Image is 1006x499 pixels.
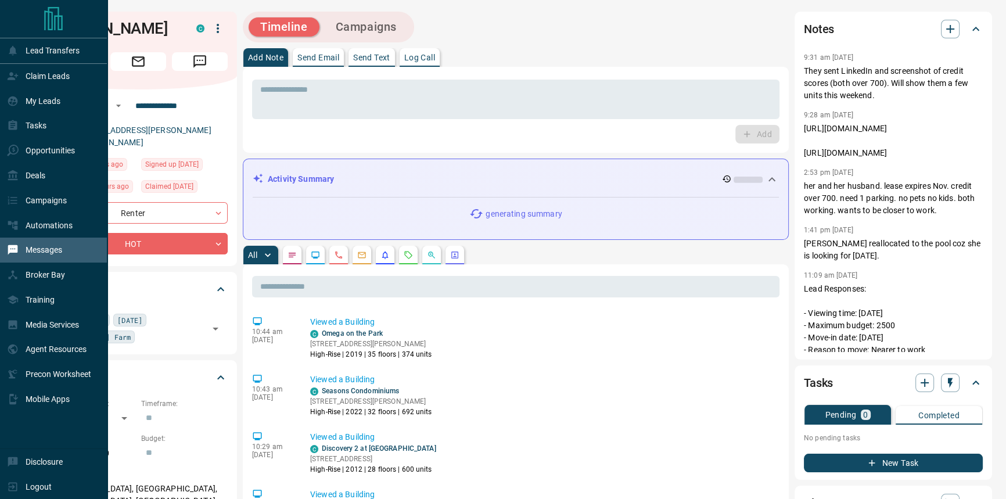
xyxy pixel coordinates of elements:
[253,168,779,190] div: Activity Summary
[804,111,853,119] p: 9:28 am [DATE]
[141,158,228,174] div: Sun Aug 17 2025
[804,283,983,368] p: Lead Responses: - Viewing time: [DATE] - Maximum budget: 2500 - Move-in date: [DATE] - Reason to ...
[112,99,125,113] button: Open
[804,238,983,262] p: [PERSON_NAME] reallocated to the pool coz she is looking for [DATE].
[252,443,293,451] p: 10:29 am
[172,52,228,71] span: Message
[357,250,367,260] svg: Emails
[804,369,983,397] div: Tasks
[322,329,383,338] a: Omega on the Park
[252,328,293,336] p: 10:44 am
[297,53,339,62] p: Send Email
[49,202,228,224] div: Renter
[141,180,228,196] div: Mon Aug 18 2025
[141,399,228,409] p: Timeframe:
[310,349,432,360] p: High-Rise | 2019 | 35 floors | 374 units
[117,314,142,326] span: [DATE]
[310,407,432,417] p: High-Rise | 2022 | 32 floors | 692 units
[252,336,293,344] p: [DATE]
[49,19,179,38] h1: [PERSON_NAME]
[918,411,960,419] p: Completed
[804,15,983,43] div: Notes
[804,123,983,159] p: [URL][DOMAIN_NAME] [URL][DOMAIN_NAME]
[49,364,228,392] div: Criteria
[145,159,199,170] span: Signed up [DATE]
[268,173,334,185] p: Activity Summary
[404,53,435,62] p: Log Call
[310,454,436,464] p: [STREET_ADDRESS]
[804,168,853,177] p: 2:53 pm [DATE]
[804,226,853,234] p: 1:41 pm [DATE]
[322,444,436,453] a: Discovery 2 at [GEOGRAPHIC_DATA]
[450,250,459,260] svg: Agent Actions
[248,53,283,62] p: Add Note
[324,17,408,37] button: Campaigns
[49,233,228,254] div: HOT
[141,433,228,444] p: Budget:
[486,208,562,220] p: generating summary
[863,411,868,419] p: 0
[49,469,228,479] p: Areas Searched:
[310,339,432,349] p: [STREET_ADDRESS][PERSON_NAME]
[252,451,293,459] p: [DATE]
[288,250,297,260] svg: Notes
[334,250,343,260] svg: Calls
[80,125,211,147] a: [EMAIL_ADDRESS][PERSON_NAME][DOMAIN_NAME]
[310,431,775,443] p: Viewed a Building
[310,316,775,328] p: Viewed a Building
[427,250,436,260] svg: Opportunities
[310,396,432,407] p: [STREET_ADDRESS][PERSON_NAME]
[804,180,983,217] p: her and her husband. lease expires Nov. credit over 700. need 1 parking. no pets no kids. both wo...
[207,321,224,337] button: Open
[804,271,857,279] p: 11:09 am [DATE]
[322,387,399,395] a: Seasons Condominiums
[804,454,983,472] button: New Task
[310,387,318,396] div: condos.ca
[252,393,293,401] p: [DATE]
[310,330,318,338] div: condos.ca
[380,250,390,260] svg: Listing Alerts
[110,52,166,71] span: Email
[49,275,228,303] div: Tags
[249,17,319,37] button: Timeline
[804,53,853,62] p: 9:31 am [DATE]
[310,464,436,475] p: High-Rise | 2012 | 28 floors | 600 units
[404,250,413,260] svg: Requests
[804,20,834,38] h2: Notes
[252,385,293,393] p: 10:43 am
[248,251,257,259] p: All
[804,374,833,392] h2: Tasks
[804,429,983,447] p: No pending tasks
[804,65,983,102] p: They sent LinkedIn and screenshot of credit scores (both over 700). Will show them a few units th...
[825,411,856,419] p: Pending
[145,181,193,192] span: Claimed [DATE]
[310,445,318,453] div: condos.ca
[196,24,204,33] div: condos.ca
[311,250,320,260] svg: Lead Browsing Activity
[310,374,775,386] p: Viewed a Building
[353,53,390,62] p: Send Text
